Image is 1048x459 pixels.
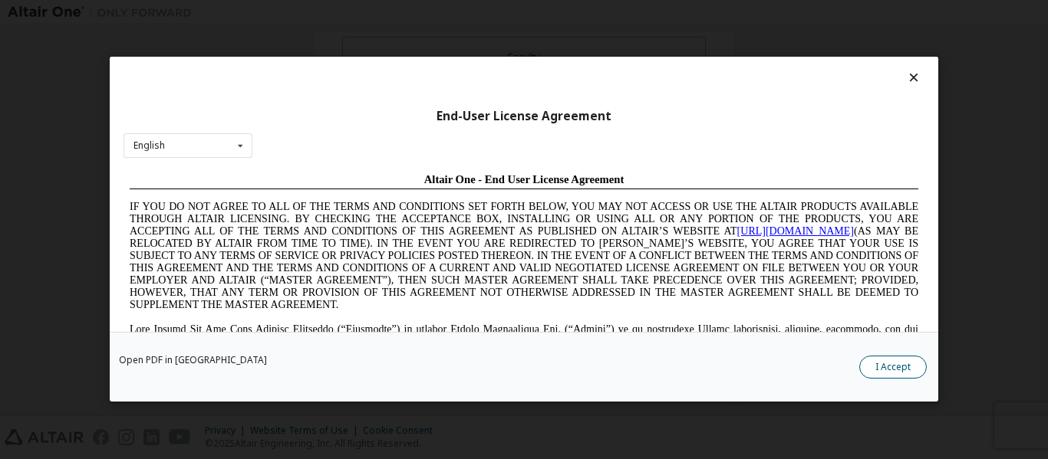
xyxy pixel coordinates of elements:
div: English [133,141,165,150]
a: Open PDF in [GEOGRAPHIC_DATA] [119,356,267,366]
a: [URL][DOMAIN_NAME] [614,58,730,70]
span: IF YOU DO NOT AGREE TO ALL OF THE TERMS AND CONDITIONS SET FORTH BELOW, YOU MAY NOT ACCESS OR USE... [6,34,795,143]
button: I Accept [859,356,927,379]
span: Lore Ipsumd Sit Ame Cons Adipisc Elitseddo (“Eiusmodte”) in utlabor Etdolo Magnaaliqua Eni. (“Adm... [6,156,795,266]
span: Altair One - End User License Agreement [301,6,501,18]
div: End-User License Agreement [124,109,924,124]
